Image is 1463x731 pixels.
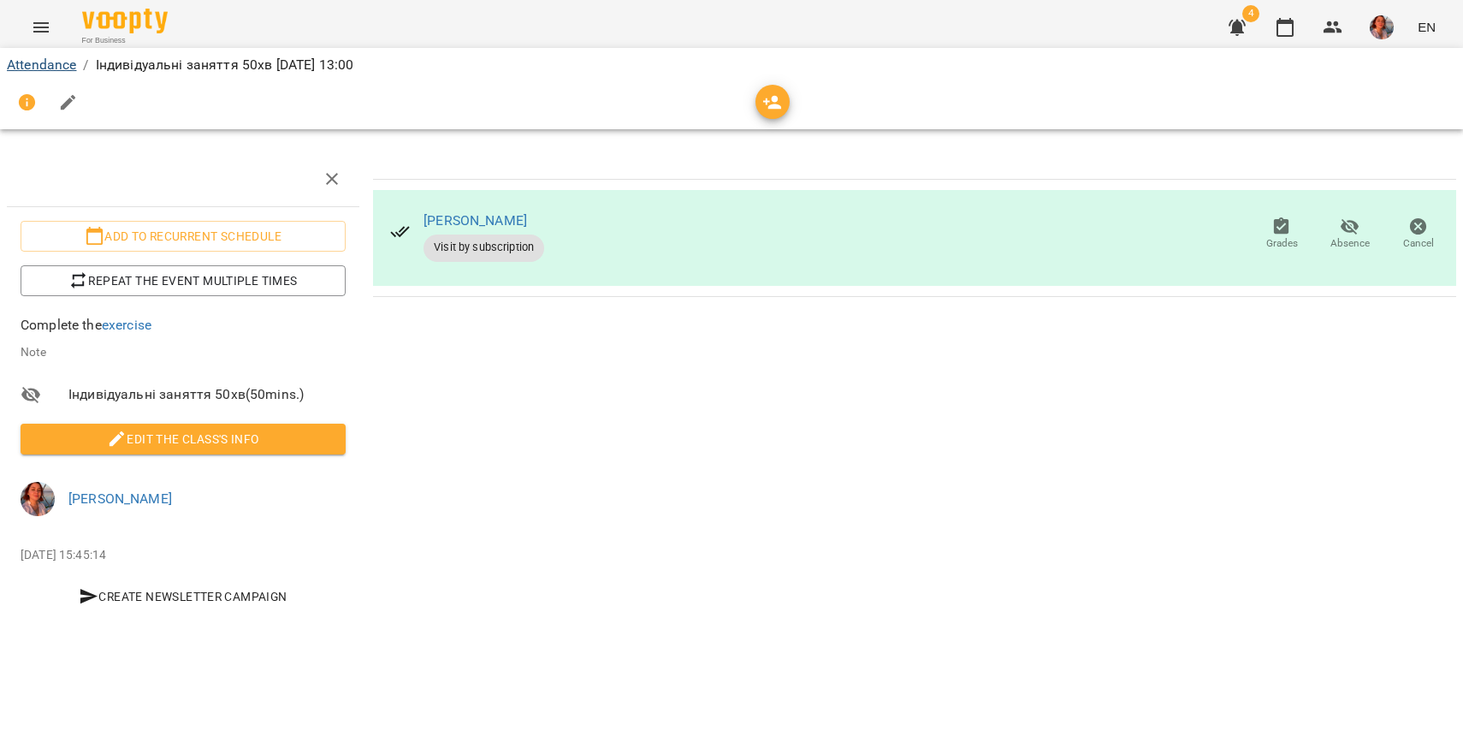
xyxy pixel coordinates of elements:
[1330,236,1370,251] span: Absence
[68,490,172,507] a: [PERSON_NAME]
[96,55,354,75] p: Індивідуальні заняття 50хв [DATE] 13:00
[21,581,346,612] button: Create Newsletter Campaign
[83,55,88,75] li: /
[68,384,346,405] span: Індивідуальні заняття 50хв ( 50 mins. )
[34,270,332,291] span: Repeat the event multiple times
[1247,211,1316,259] button: Grades
[423,212,527,229] a: [PERSON_NAME]
[21,7,62,48] button: Menu
[34,226,332,247] span: Add to recurrent schedule
[1316,211,1384,259] button: Absence
[7,56,76,73] a: Attendance
[423,240,544,255] span: Visit by subscription
[1370,15,1394,39] img: 1ca8188f67ff8bc7625fcfef7f64a17b.jpeg
[1266,236,1298,251] span: Grades
[1242,5,1259,22] span: 4
[21,265,346,296] button: Repeat the event multiple times
[27,586,339,607] span: Create Newsletter Campaign
[1418,18,1436,36] span: EN
[21,547,346,564] p: [DATE] 15:45:14
[1411,11,1442,43] button: EN
[21,221,346,252] button: Add to recurrent schedule
[1384,211,1453,259] button: Cancel
[34,429,332,449] span: Edit the class's Info
[1403,236,1434,251] span: Cancel
[21,344,346,361] p: Note
[102,317,151,333] a: exercise
[7,55,1456,75] nav: breadcrumb
[21,424,346,455] button: Edit the class's Info
[21,315,346,336] p: Complete the
[82,9,168,33] img: Voopty Logo
[21,482,55,516] img: 1ca8188f67ff8bc7625fcfef7f64a17b.jpeg
[82,35,168,46] span: For Business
